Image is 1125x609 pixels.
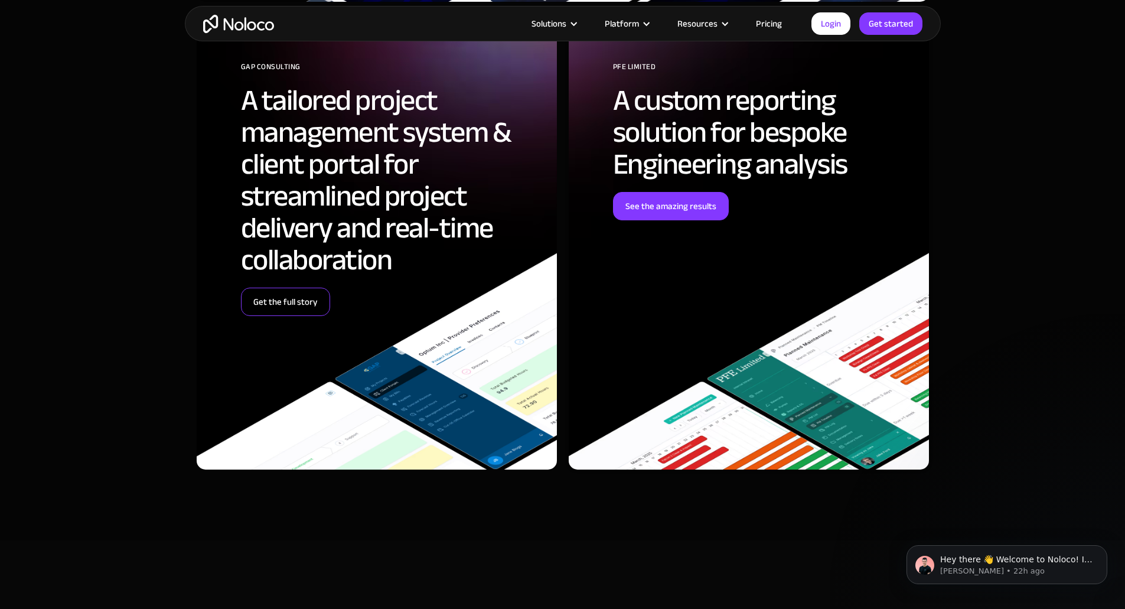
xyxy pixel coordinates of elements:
a: Pricing [741,16,797,31]
a: home [203,15,274,33]
div: PFE Limited [613,58,911,84]
div: Platform [605,16,639,31]
div: Resources [663,16,741,31]
a: Get the full story [241,288,330,316]
div: GAP Consulting [241,58,539,84]
iframe: Intercom notifications message [889,520,1125,603]
a: Get started [859,12,922,35]
div: Resources [677,16,718,31]
h2: A custom reporting solution for bespoke Engineering analysis [613,84,911,180]
div: Solutions [531,16,566,31]
h2: A tailored project management system & client portal for streamlined project delivery and real-ti... [241,84,539,276]
a: Login [811,12,850,35]
div: Platform [590,16,663,31]
a: See the amazing results [613,192,729,220]
div: Solutions [517,16,590,31]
